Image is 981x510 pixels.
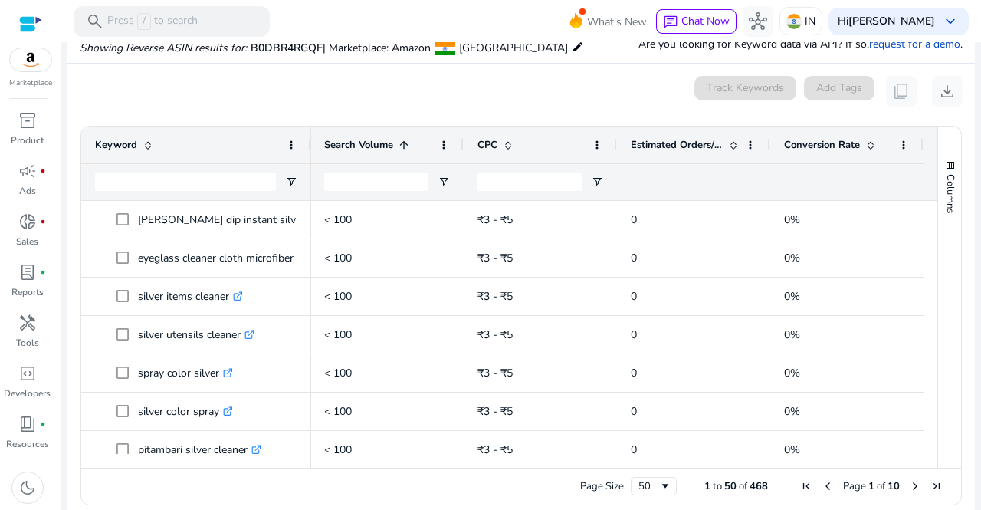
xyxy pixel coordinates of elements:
[877,479,885,493] span: of
[681,14,730,28] span: Chat Now
[40,421,46,427] span: fiber_manual_record
[631,251,637,265] span: 0
[932,76,963,107] button: download
[138,281,243,312] p: silver items cleaner
[784,366,800,380] span: 0%
[324,327,352,342] span: < 100
[18,111,37,130] span: inventory_2
[749,12,767,31] span: hub
[18,263,37,281] span: lab_profile
[324,173,428,191] input: Search Volume Filter Input
[18,162,37,180] span: campaign
[324,366,352,380] span: < 100
[138,319,254,350] p: silver utensils cleaner
[95,138,137,152] span: Keyword
[587,8,647,35] span: What's New
[943,174,957,213] span: Columns
[784,251,800,265] span: 0%
[80,41,247,55] i: Showing Reverse ASIN results for:
[18,314,37,332] span: handyman
[631,289,637,304] span: 0
[784,404,800,419] span: 0%
[572,38,584,56] mat-icon: edit
[40,219,46,225] span: fiber_manual_record
[324,404,352,419] span: < 100
[138,242,307,274] p: eyeglass cleaner cloth microfiber
[638,479,659,493] div: 50
[909,480,921,492] div: Next Page
[18,364,37,383] span: code_blocks
[477,212,513,227] span: ₹3 - ₹5
[631,443,637,457] span: 0
[786,14,802,29] img: in.svg
[838,16,935,27] p: Hi
[631,404,637,419] span: 0
[941,12,960,31] span: keyboard_arrow_down
[843,479,866,493] span: Page
[631,366,637,380] span: 0
[743,6,773,37] button: hub
[477,366,513,380] span: ₹3 - ₹5
[138,357,233,389] p: spray color silver
[784,212,800,227] span: 0%
[324,138,393,152] span: Search Volume
[704,479,710,493] span: 1
[477,443,513,457] span: ₹3 - ₹5
[19,184,36,198] p: Ads
[138,434,261,466] p: pitambari silver cleaner
[580,479,626,493] div: Page Size:
[656,9,737,34] button: chatChat Now
[631,212,637,227] span: 0
[663,15,678,30] span: chat
[750,479,768,493] span: 468
[18,415,37,433] span: book_4
[477,289,513,304] span: ₹3 - ₹5
[95,173,276,191] input: Keyword Filter Input
[16,336,39,350] p: Tools
[9,77,52,89] p: Marketplace
[800,480,812,492] div: First Page
[138,204,356,235] p: [PERSON_NAME] dip instant silver cleaner
[477,404,513,419] span: ₹3 - ₹5
[86,12,104,31] span: search
[40,168,46,174] span: fiber_manual_record
[324,212,352,227] span: < 100
[324,443,352,457] span: < 100
[324,289,352,304] span: < 100
[18,479,37,497] span: dark_mode
[887,479,900,493] span: 10
[784,289,800,304] span: 0%
[251,41,323,55] span: B0DBR4RGQF
[822,480,834,492] div: Previous Page
[631,477,677,495] div: Page Size
[805,8,815,35] p: IN
[438,176,450,188] button: Open Filter Menu
[477,327,513,342] span: ₹3 - ₹5
[285,176,297,188] button: Open Filter Menu
[11,133,44,147] p: Product
[11,285,44,299] p: Reports
[477,138,497,152] span: CPC
[6,437,49,451] p: Resources
[16,235,38,248] p: Sales
[477,251,513,265] span: ₹3 - ₹5
[459,41,568,55] span: [GEOGRAPHIC_DATA]
[631,138,723,152] span: Estimated Orders/Month
[868,479,874,493] span: 1
[477,173,582,191] input: CPC Filter Input
[848,14,935,28] b: [PERSON_NAME]
[930,480,943,492] div: Last Page
[938,82,956,100] span: download
[107,13,198,30] p: Press to search
[724,479,737,493] span: 50
[18,212,37,231] span: donut_small
[591,176,603,188] button: Open Filter Menu
[713,479,722,493] span: to
[40,269,46,275] span: fiber_manual_record
[631,327,637,342] span: 0
[739,479,747,493] span: of
[323,41,431,55] span: | Marketplace: Amazon
[784,327,800,342] span: 0%
[4,387,51,400] p: Developers
[10,48,51,71] img: amazon.svg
